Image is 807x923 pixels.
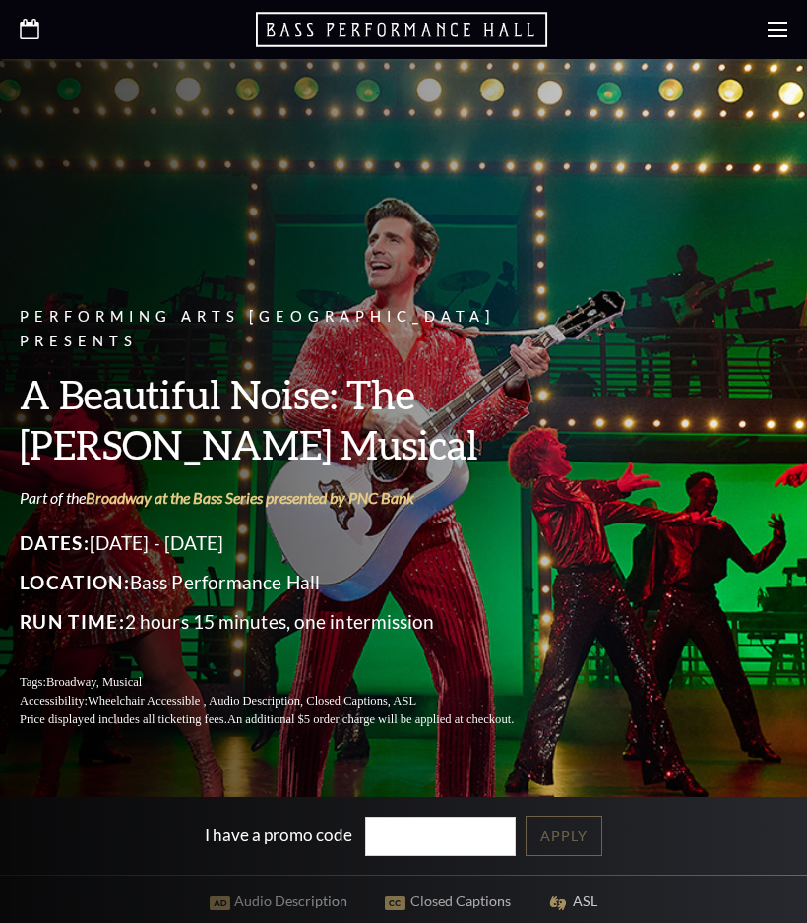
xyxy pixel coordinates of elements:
span: Run Time: [20,610,125,633]
span: Wheelchair Accessible , Audio Description, Closed Captions, ASL [88,694,416,708]
p: Part of the [20,487,561,509]
label: I have a promo code [205,824,352,844]
span: Broadway, Musical [46,675,142,689]
span: Dates: [20,531,90,554]
a: Broadway at the Bass Series presented by PNC Bank [86,488,414,507]
p: Accessibility: [20,692,561,710]
p: Bass Performance Hall [20,567,561,598]
p: Performing Arts [GEOGRAPHIC_DATA] Presents [20,305,561,354]
p: Tags: [20,673,561,692]
span: An additional $5 order charge will be applied at checkout. [227,712,514,726]
h3: A Beautiful Noise: The [PERSON_NAME] Musical [20,369,561,469]
p: 2 hours 15 minutes, one intermission [20,606,561,638]
span: Location: [20,571,130,593]
p: Price displayed includes all ticketing fees. [20,710,561,729]
p: [DATE] - [DATE] [20,527,561,559]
